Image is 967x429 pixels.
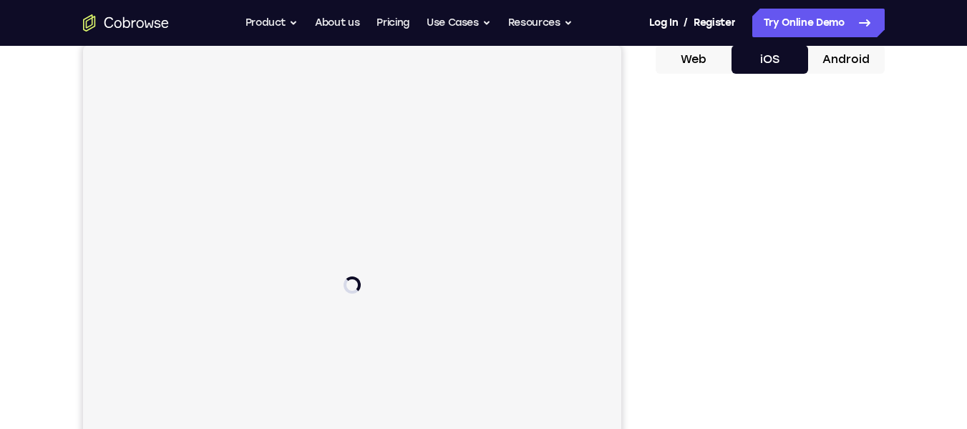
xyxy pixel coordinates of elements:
a: Log In [649,9,678,37]
span: / [684,14,688,32]
a: Register [694,9,735,37]
button: Android [808,45,885,74]
button: Resources [508,9,573,37]
button: Web [656,45,732,74]
a: About us [315,9,359,37]
button: Product [246,9,298,37]
a: Try Online Demo [752,9,885,37]
a: Go to the home page [83,14,169,32]
button: Use Cases [427,9,491,37]
a: Pricing [376,9,409,37]
button: iOS [732,45,808,74]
